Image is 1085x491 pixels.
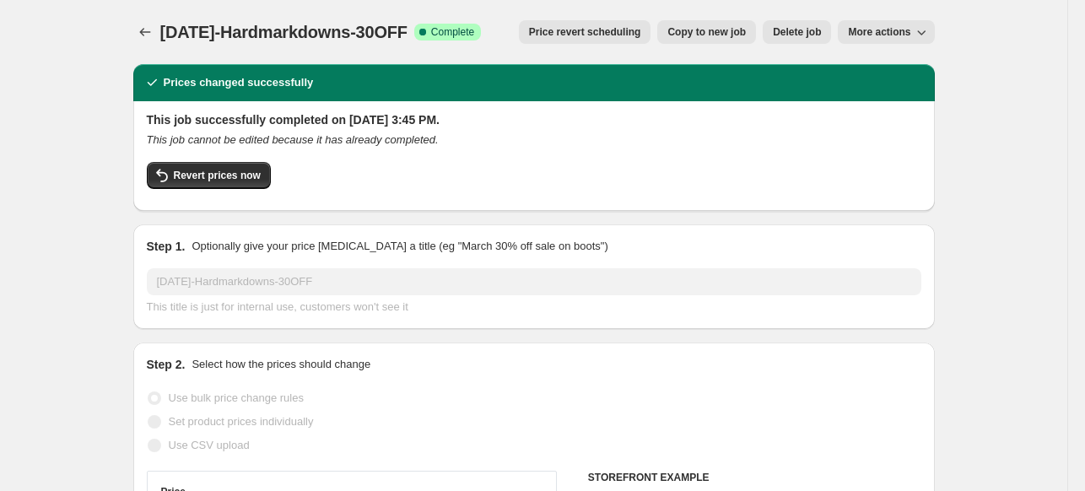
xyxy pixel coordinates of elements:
[519,20,651,44] button: Price revert scheduling
[657,20,756,44] button: Copy to new job
[147,268,921,295] input: 30% off holiday sale
[763,20,831,44] button: Delete job
[147,238,186,255] h2: Step 1.
[848,25,910,39] span: More actions
[169,415,314,428] span: Set product prices individually
[773,25,821,39] span: Delete job
[192,356,370,373] p: Select how the prices should change
[431,25,474,39] span: Complete
[667,25,746,39] span: Copy to new job
[147,300,408,313] span: This title is just for internal use, customers won't see it
[169,391,304,404] span: Use bulk price change rules
[169,439,250,451] span: Use CSV upload
[192,238,607,255] p: Optionally give your price [MEDICAL_DATA] a title (eg "March 30% off sale on boots")
[147,133,439,146] i: This job cannot be edited because it has already completed.
[147,111,921,128] h2: This job successfully completed on [DATE] 3:45 PM.
[529,25,641,39] span: Price revert scheduling
[838,20,934,44] button: More actions
[147,162,271,189] button: Revert prices now
[164,74,314,91] h2: Prices changed successfully
[133,20,157,44] button: Price change jobs
[160,23,408,41] span: [DATE]-Hardmarkdowns-30OFF
[588,471,921,484] h6: STOREFRONT EXAMPLE
[174,169,261,182] span: Revert prices now
[147,356,186,373] h2: Step 2.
